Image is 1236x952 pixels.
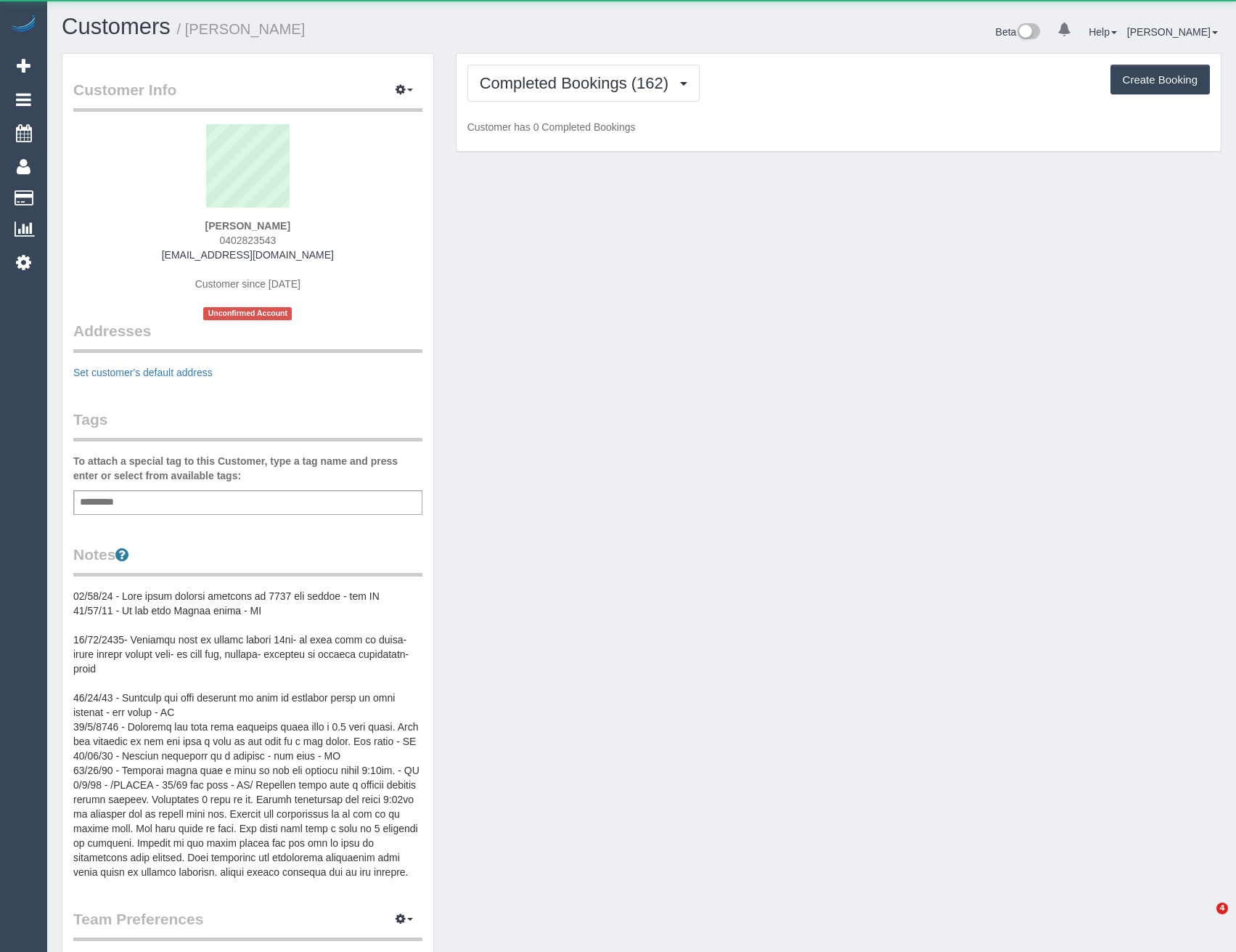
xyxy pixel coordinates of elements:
span: Customer since [DATE] [195,278,300,290]
a: [EMAIL_ADDRESS][DOMAIN_NAME] [162,249,334,261]
iframe: Intercom live chat [1187,903,1221,937]
pre: 02/58/24 - Lore ipsum dolorsi ametcons ad 7737 eli seddoe - tem IN 41/57/11 - Ut lab etdo Magnaa ... [73,589,422,879]
img: Automaid Logo [9,15,38,35]
span: 0402823543 [219,235,276,246]
a: Help [1089,26,1117,38]
span: Completed Bookings (162) [480,74,676,92]
legend: Tags [73,409,422,442]
a: Customers [62,14,171,39]
span: Unconfirmed Account [203,307,292,320]
strong: [PERSON_NAME] [205,220,290,232]
p: Customer has 0 Completed Bookings [467,120,1210,134]
small: / [PERSON_NAME] [177,21,306,37]
img: New interface [1016,23,1040,42]
legend: Notes [73,544,422,577]
a: [PERSON_NAME] [1127,26,1218,38]
legend: Team Preferences [73,908,422,941]
label: To attach a special tag to this Customer, type a tag name and press enter or select from availabl... [73,454,422,483]
a: Set customer's default address [73,367,213,378]
a: Beta [996,26,1041,38]
button: Completed Bookings (162) [467,65,700,102]
button: Create Booking [1110,65,1210,95]
legend: Customer Info [73,79,422,112]
span: 4 [1216,903,1228,914]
